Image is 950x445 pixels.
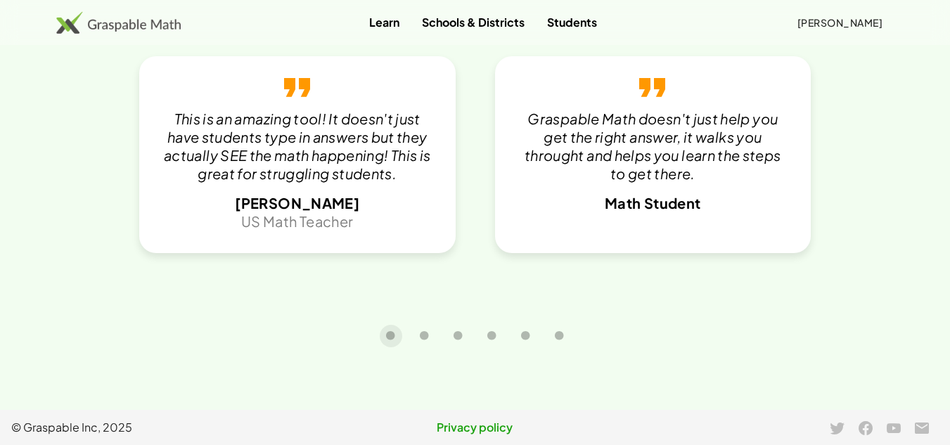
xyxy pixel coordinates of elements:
a: Schools & Districts [411,9,536,35]
button: Carousel slide 3 of 6 [447,325,470,347]
span: Math Student [605,194,700,212]
p: Graspable Math doesn't just help you get the right answer, it walks you throught and helps you le... [518,110,789,183]
a: Learn [358,9,411,35]
button: [PERSON_NAME] [785,10,894,35]
span: [PERSON_NAME] [797,16,882,29]
p: This is an amazing tool! It doesn't just have students type in answers but they actually SEE the ... [162,110,433,183]
span: US Math Teacher [241,212,353,230]
button: Carousel slide 4 of 6 [481,325,503,347]
button: Carousel slide 6 of 6 [548,325,571,347]
button: Carousel slide 2 of 6 [413,325,436,347]
button: Carousel slide 5 of 6 [515,325,537,347]
a: Privacy policy [321,419,630,436]
span: © Graspable Inc, 2025 [11,419,321,436]
button: Carousel slide 1 of 6 [380,325,402,347]
span: [PERSON_NAME] [235,194,359,212]
a: Students [536,9,608,35]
